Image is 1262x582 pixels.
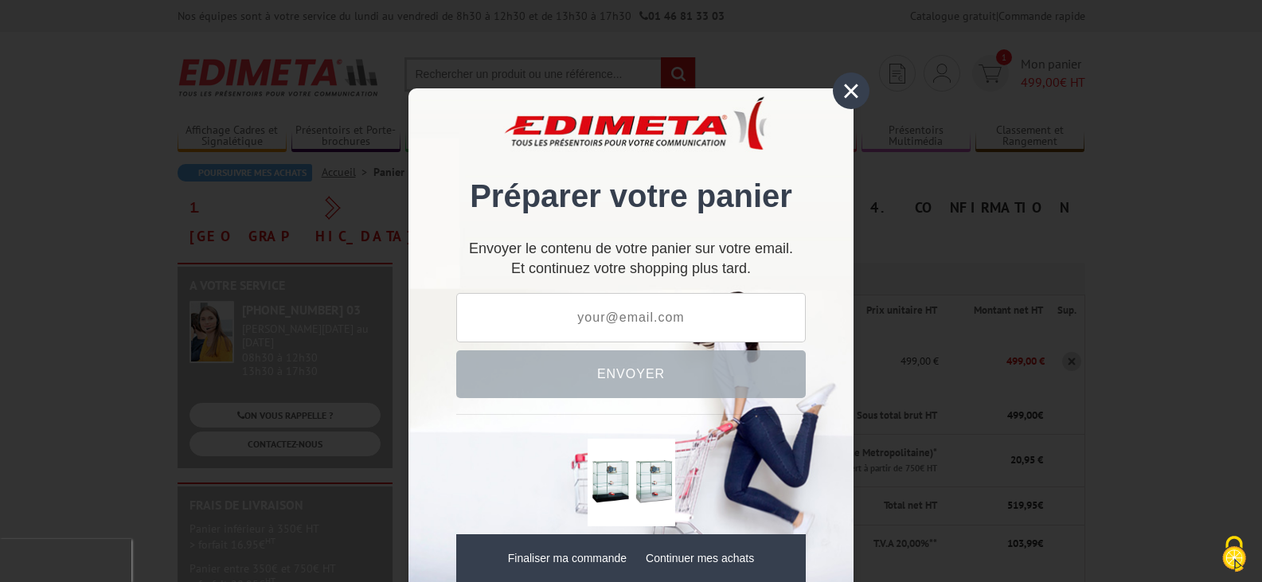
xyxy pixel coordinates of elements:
p: Envoyer le contenu de votre panier sur votre email. [456,247,806,251]
img: Cookies (fenêtre modale) [1214,534,1254,574]
div: × [833,72,869,109]
input: your@email.com [456,293,806,342]
a: Finaliser ma commande [508,552,627,564]
button: Envoyer [456,350,806,398]
div: Et continuez votre shopping plus tard. [456,247,806,276]
a: Continuer mes achats [646,552,754,564]
button: Cookies (fenêtre modale) [1206,528,1262,582]
div: Préparer votre panier [456,112,806,231]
